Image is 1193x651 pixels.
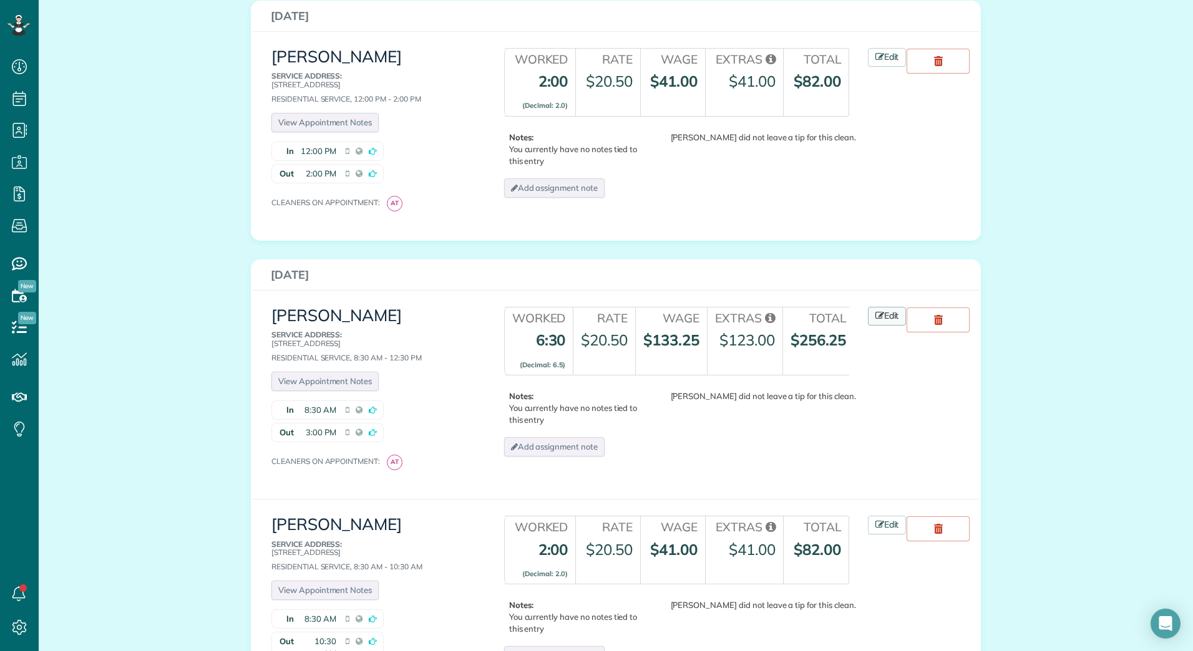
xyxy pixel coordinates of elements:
[271,540,475,556] p: [STREET_ADDRESS]
[586,70,633,92] div: $20.50
[635,307,707,327] th: Wage
[581,329,628,350] div: $20.50
[387,196,402,211] span: AT
[504,49,576,68] th: Worked
[306,168,336,180] span: 2:00 PM
[650,540,698,559] strong: $41.00
[271,330,342,339] b: Service Address:
[272,423,297,441] strong: Out
[271,540,475,571] div: Residential Service, 8:30 AM - 10:30 AM
[271,72,475,88] p: [STREET_ADDRESS]
[272,165,297,183] strong: Out
[18,312,36,324] span: New
[782,307,854,327] th: Total
[271,113,379,132] a: View Appointment Notes
[509,599,645,635] p: You currently have no notes tied to this entry
[575,49,640,68] th: Rate
[272,610,297,628] strong: In
[640,516,705,536] th: Wage
[719,329,775,350] div: $123.00
[271,372,379,391] a: View Appointment Notes
[520,360,565,369] small: (Decimal: 6.5)
[522,72,568,112] strong: 2:00
[504,437,605,456] a: Add assignment note
[729,539,776,560] div: $41.00
[271,456,385,466] span: Cleaners on appointment:
[509,132,645,167] p: You currently have no notes tied to this entry
[648,132,856,143] div: [PERSON_NAME] did not leave a tip for this clean.
[509,600,534,610] b: Notes:
[271,539,342,549] b: Service Address:
[794,540,841,559] strong: $82.00
[791,330,847,349] strong: $256.25
[643,330,699,349] strong: $133.25
[783,516,848,536] th: Total
[705,49,783,68] th: Extras
[648,599,856,611] div: [PERSON_NAME] did not leave a tip for this clean.
[509,390,645,426] p: You currently have no notes tied to this entry
[868,307,907,325] a: Edit
[271,330,475,347] p: [STREET_ADDRESS]
[272,142,297,160] strong: In
[509,391,534,401] b: Notes:
[271,330,475,362] div: Residential Service, 8:30 AM - 12:30 PM
[271,10,961,22] h3: [DATE]
[271,198,385,207] span: Cleaners on appointment:
[271,71,342,80] b: Service Address:
[304,404,336,416] span: 8:30 AM
[271,72,475,103] div: Residential Service, 12:00 PM - 2:00 PM
[707,307,782,327] th: Extras
[705,516,783,536] th: Extras
[271,514,402,534] a: [PERSON_NAME]
[783,49,848,68] th: Total
[522,569,568,578] small: (Decimal: 2.0)
[504,516,576,536] th: Worked
[387,455,402,470] span: AT
[573,307,635,327] th: Rate
[301,145,336,157] span: 12:00 PM
[18,280,36,292] span: New
[520,330,565,370] strong: 6:30
[575,516,640,536] th: Rate
[306,427,336,438] span: 3:00 PM
[522,101,568,110] small: (Decimal: 2.0)
[650,72,698,90] strong: $41.00
[271,581,379,600] a: View Appointment Notes
[504,307,573,327] th: Worked
[271,46,402,67] a: [PERSON_NAME]
[509,132,534,142] b: Notes:
[794,72,841,90] strong: $82.00
[504,178,605,198] a: Add assignment note
[522,540,568,580] strong: 2:00
[648,390,856,402] div: [PERSON_NAME] did not leave a tip for this clean.
[1151,609,1181,639] div: Open Intercom Messenger
[729,70,776,92] div: $41.00
[868,48,907,67] a: Edit
[304,613,336,625] span: 8:30 AM
[640,49,705,68] th: Wage
[271,305,402,325] a: [PERSON_NAME]
[868,516,907,534] a: Edit
[272,401,297,419] strong: In
[586,539,633,560] div: $20.50
[271,269,961,281] h3: [DATE]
